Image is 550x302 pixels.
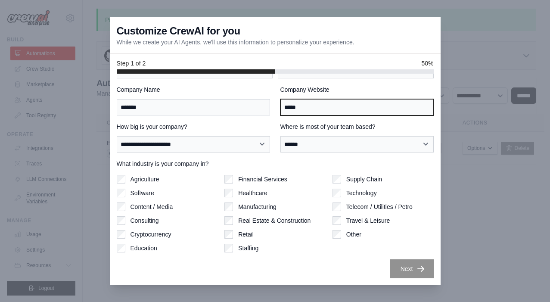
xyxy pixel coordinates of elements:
[346,202,413,211] label: Telecom / Utilities / Petro
[117,122,270,131] label: How big is your company?
[421,59,433,68] span: 50%
[131,202,173,211] label: Content / Media
[390,259,434,278] button: Next
[117,159,434,168] label: What industry is your company in?
[117,24,240,38] h3: Customize CrewAI for you
[346,189,377,197] label: Technology
[131,189,154,197] label: Software
[131,175,159,184] label: Agriculture
[280,122,434,131] label: Where is most of your team based?
[238,189,267,197] label: Healthcare
[117,59,146,68] span: Step 1 of 2
[238,244,258,252] label: Staffing
[117,38,354,47] p: While we create your AI Agents, we'll use this information to personalize your experience.
[238,202,277,211] label: Manufacturing
[346,216,390,225] label: Travel & Leisure
[238,216,311,225] label: Real Estate & Construction
[238,175,287,184] label: Financial Services
[117,85,270,94] label: Company Name
[131,244,157,252] label: Education
[131,230,171,239] label: Cryptocurrency
[346,175,382,184] label: Supply Chain
[280,85,434,94] label: Company Website
[346,230,361,239] label: Other
[131,216,159,225] label: Consulting
[238,230,254,239] label: Retail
